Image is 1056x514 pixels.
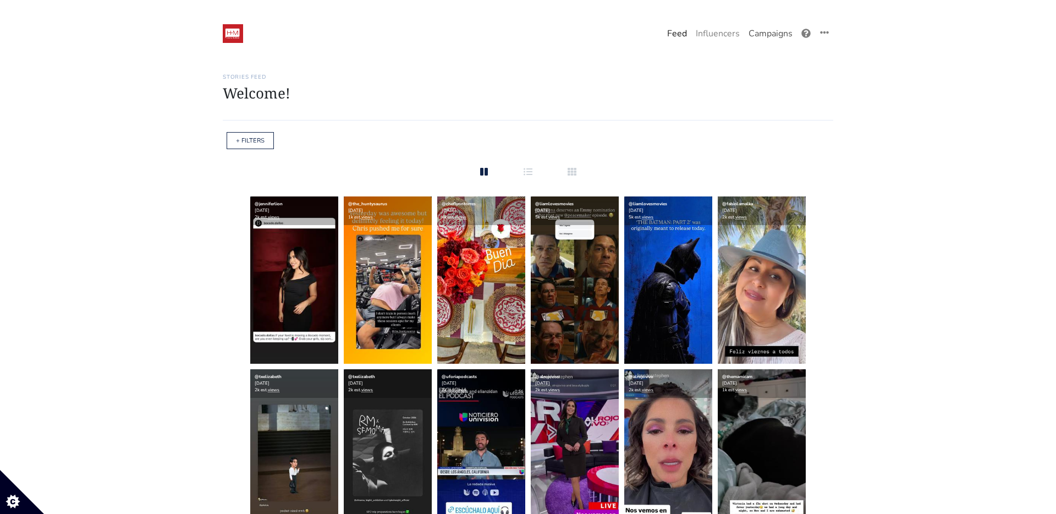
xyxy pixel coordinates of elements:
div: [DATE] 2k est. [624,369,712,398]
a: views [455,387,466,393]
a: @uforiapodcasts [442,374,477,380]
div: [DATE] 2k est. [437,369,525,398]
h1: Welcome! [223,85,833,102]
h6: Stories Feed [223,74,833,80]
a: views [268,387,279,393]
a: views [642,387,653,393]
a: views [548,387,560,393]
a: views [735,387,747,393]
a: views [642,214,653,220]
a: Influencers [691,23,744,45]
a: views [455,214,466,220]
a: @liamlovesmovies [535,201,574,207]
div: [DATE] 1k est. [344,196,432,225]
a: views [735,214,747,220]
a: @cheflynntorres [442,201,476,207]
a: @txelizabeth [255,374,282,380]
div: [DATE] 2k est. [250,369,338,398]
div: [DATE] 2k est. [718,196,806,225]
a: @alrojovivo [629,374,653,380]
a: @txelizabeth [348,374,375,380]
img: 19:52:48_1547236368 [223,24,243,43]
div: [DATE] 2k est. [250,196,338,225]
a: Feed [663,23,691,45]
a: @liamlovesmovies [629,201,667,207]
div: [DATE] 2k est. [531,369,619,398]
a: views [548,214,560,220]
a: Campaigns [744,23,797,45]
a: views [361,214,373,220]
a: @the_huntysaurus [348,201,387,207]
div: [DATE] 2k est. [344,369,432,398]
div: [DATE] 5k est. [624,196,712,225]
a: views [268,214,279,220]
div: [DATE] 4k est. [437,196,525,225]
a: @fabiolamalka [722,201,753,207]
a: @alrojovivo [535,374,560,380]
div: [DATE] 1k est. [718,369,806,398]
div: [DATE] 5k est. [531,196,619,225]
a: + FILTERS [236,136,265,145]
a: @jenniferlion [255,201,283,207]
a: views [361,387,373,393]
a: @themamicam [722,374,752,380]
